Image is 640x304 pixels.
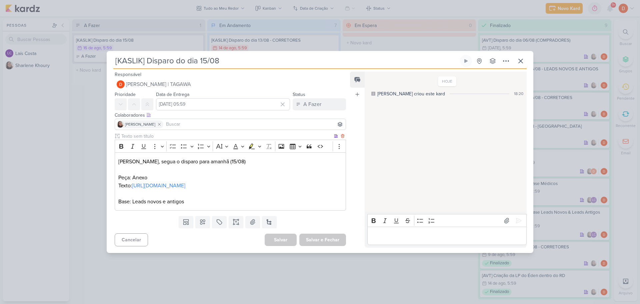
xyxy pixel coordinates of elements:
label: Status [293,92,305,97]
div: Ligar relógio [463,58,469,64]
label: Prioridade [115,92,136,97]
div: Editor editing area: main [115,152,346,211]
img: Sharlene Khoury [117,121,124,128]
input: Select a date [156,98,290,110]
p: [PERSON_NAME], segua o disparo para amanhã (15/08) [118,158,342,166]
div: A Fazer [303,100,321,108]
div: Editor toolbar [115,140,346,153]
div: Editor toolbar [367,214,527,227]
input: Buscar [165,120,344,128]
input: Kard Sem Título [113,55,459,67]
label: Data de Entrega [156,92,189,97]
span: [PERSON_NAME] | TAGAWA [126,80,191,88]
div: Colaboradores [115,112,346,119]
img: Diego Lima | TAGAWA [117,80,125,88]
p: Texto: [118,182,342,190]
a: [URL][DOMAIN_NAME] [132,182,185,189]
div: 18:20 [514,91,523,97]
button: A Fazer [293,98,346,110]
div: [PERSON_NAME] criou este kard [377,90,445,97]
span: [PERSON_NAME] [125,121,155,127]
div: Editor editing area: main [367,227,527,245]
p: Base: Leads novos e antigos [118,198,342,206]
label: Responsável [115,72,141,77]
button: [PERSON_NAME] | TAGAWA [115,78,346,90]
input: Texto sem título [120,133,333,140]
button: Cancelar [115,233,148,246]
p: Peça: Anexo [118,174,342,182]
